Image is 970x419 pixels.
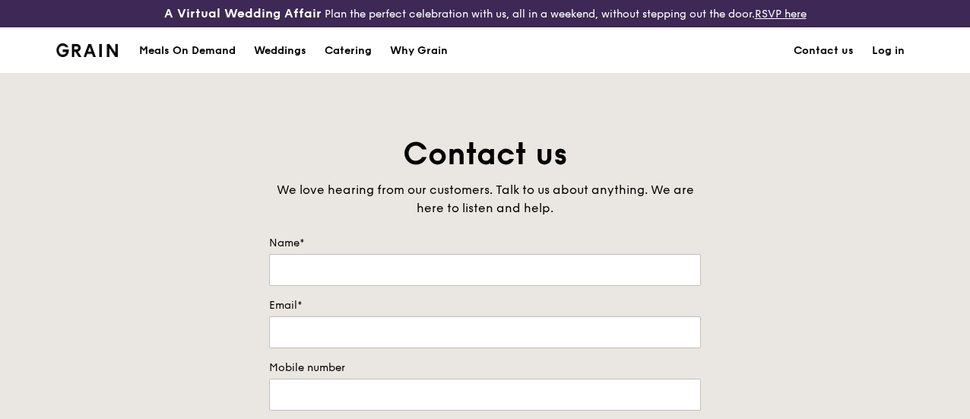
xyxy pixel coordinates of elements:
[269,181,701,217] div: We love hearing from our customers. Talk to us about anything. We are here to listen and help.
[269,134,701,175] h1: Contact us
[162,6,809,21] div: Plan the perfect celebration with us, all in a weekend, without stepping out the door.
[381,28,457,74] a: Why Grain
[139,28,236,74] div: Meals On Demand
[245,28,315,74] a: Weddings
[390,28,448,74] div: Why Grain
[315,28,381,74] a: Catering
[269,298,701,313] label: Email*
[755,8,807,21] a: RSVP here
[863,28,914,74] a: Log in
[56,27,118,72] a: GrainGrain
[164,6,322,21] h3: A Virtual Wedding Affair
[325,28,372,74] div: Catering
[56,43,118,57] img: Grain
[269,360,701,376] label: Mobile number
[269,236,701,251] label: Name*
[254,28,306,74] div: Weddings
[785,28,863,74] a: Contact us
